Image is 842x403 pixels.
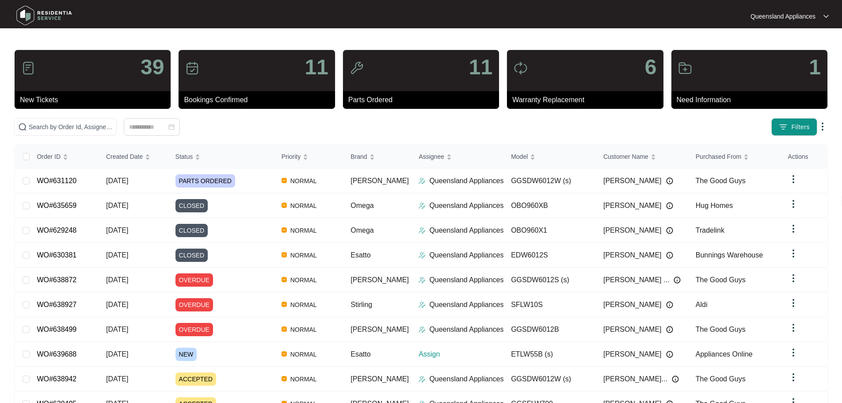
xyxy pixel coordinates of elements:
[666,326,673,333] img: Info icon
[175,224,208,237] span: CLOSED
[351,301,372,308] span: Stirling
[175,199,208,212] span: CLOSED
[696,375,746,383] span: The Good Guys
[666,252,673,259] img: Info icon
[696,226,724,234] span: Tradelink
[514,61,528,75] img: icon
[287,299,320,310] span: NORMAL
[512,95,663,105] p: Warranty Replacement
[788,347,799,358] img: dropdown arrow
[504,169,596,193] td: GGSDW6012W (s)
[419,177,426,184] img: Assigner Icon
[351,202,373,209] span: Omega
[419,202,426,209] img: Assigner Icon
[29,122,113,132] input: Search by Order Id, Assignee Name, Customer Name, Brand and Model
[504,218,596,243] td: OBO960X1
[429,299,503,310] p: Queensland Appliances
[689,145,781,169] th: Purchased From
[351,350,370,358] span: Esatto
[106,202,128,209] span: [DATE]
[666,202,673,209] img: Info icon
[429,176,503,186] p: Queensland Appliances
[351,276,409,284] span: [PERSON_NAME]
[419,349,504,360] p: Assign
[175,298,213,311] span: OVERDUE
[603,299,662,310] span: [PERSON_NAME]
[282,376,287,381] img: Vercel Logo
[696,251,763,259] span: Bunnings Warehouse
[419,252,426,259] img: Assigner Icon
[282,227,287,233] img: Vercel Logo
[674,276,681,284] img: Info icon
[282,351,287,357] img: Vercel Logo
[282,152,301,161] span: Priority
[351,326,409,333] span: [PERSON_NAME]
[106,276,128,284] span: [DATE]
[511,152,528,161] span: Model
[287,225,320,236] span: NORMAL
[282,252,287,257] img: Vercel Logo
[343,145,411,169] th: Brand
[99,145,168,169] th: Created Date
[678,61,692,75] img: icon
[175,348,197,361] span: NEW
[168,145,274,169] th: Status
[809,57,821,78] p: 1
[20,95,171,105] p: New Tickets
[788,298,799,308] img: dropdown arrow
[504,268,596,292] td: GGSDW6012S (s)
[677,95,827,105] p: Need Information
[696,152,741,161] span: Purchased From
[287,200,320,211] span: NORMAL
[287,349,320,360] span: NORMAL
[751,12,815,21] p: Queensland Appliances
[429,275,503,285] p: Queensland Appliances
[13,2,75,29] img: residentia service logo
[282,203,287,208] img: Vercel Logo
[37,375,76,383] a: WO#638942
[175,372,216,386] span: ACCEPTED
[282,178,287,183] img: Vercel Logo
[603,324,662,335] span: [PERSON_NAME]
[788,248,799,259] img: dropdown arrow
[419,326,426,333] img: Assigner Icon
[106,375,128,383] span: [DATE]
[823,14,829,19] img: dropdown arrow
[429,200,503,211] p: Queensland Appliances
[37,251,76,259] a: WO#630381
[696,177,746,184] span: The Good Guys
[351,226,373,234] span: Omega
[419,276,426,284] img: Assigner Icon
[282,277,287,282] img: Vercel Logo
[411,145,504,169] th: Assignee
[419,376,426,383] img: Assigner Icon
[781,145,827,169] th: Actions
[645,57,657,78] p: 6
[175,249,208,262] span: CLOSED
[696,276,746,284] span: The Good Guys
[348,95,499,105] p: Parts Ordered
[504,342,596,367] td: ETLW55B (s)
[287,250,320,261] span: NORMAL
[429,250,503,261] p: Queensland Appliances
[37,226,76,234] a: WO#629248
[175,273,213,287] span: OVERDUE
[419,152,444,161] span: Assignee
[287,176,320,186] span: NORMAL
[504,317,596,342] td: GGSDW6012B
[603,176,662,186] span: [PERSON_NAME]
[37,326,76,333] a: WO#638499
[429,374,503,384] p: Queensland Appliances
[287,324,320,335] span: NORMAL
[351,177,409,184] span: [PERSON_NAME]
[603,225,662,236] span: [PERSON_NAME]
[696,301,708,308] span: Aldi
[504,243,596,268] td: EDW6012S
[603,152,648,161] span: Customer Name
[37,152,61,161] span: Order ID
[788,372,799,383] img: dropdown arrow
[106,251,128,259] span: [DATE]
[274,145,344,169] th: Priority
[504,193,596,218] td: OBO960XB
[779,123,788,131] img: filter icon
